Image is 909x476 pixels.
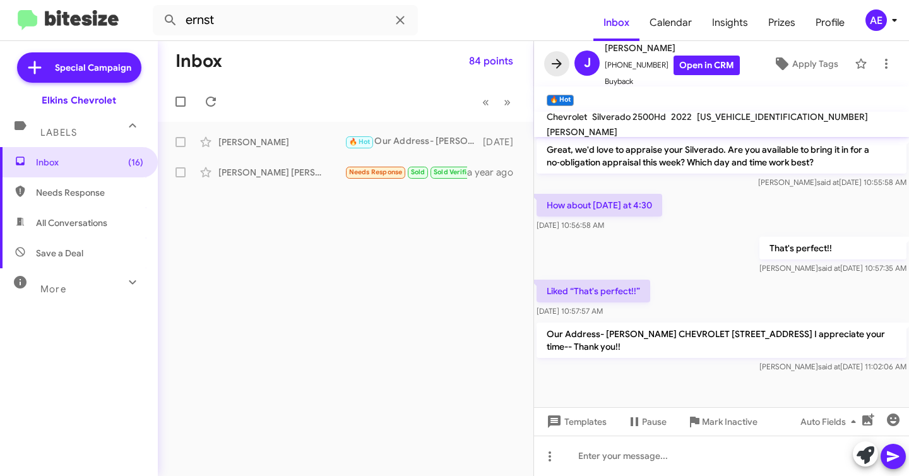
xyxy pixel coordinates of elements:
[702,410,757,433] span: Mark Inactive
[762,52,848,75] button: Apply Tags
[605,75,740,88] span: Buyback
[547,95,574,106] small: 🔥 Hot
[537,138,906,174] p: Great, we'd love to appraise your Silverado. Are you available to bring it in for a no‑obligation...
[592,111,666,122] span: Silverado 2500Hd
[677,410,768,433] button: Mark Inactive
[818,263,840,273] span: said at
[349,168,403,176] span: Needs Response
[218,166,345,179] div: [PERSON_NAME] [PERSON_NAME]
[617,410,677,433] button: Pause
[818,362,840,371] span: said at
[759,237,906,259] p: That's perfect!!
[800,410,861,433] span: Auto Fields
[537,194,662,217] p: How about [DATE] at 4:30
[790,410,871,433] button: Auto Fields
[605,56,740,75] span: [PHONE_NUMBER]
[345,134,483,149] div: Our Address- [PERSON_NAME] CHEVROLET [STREET_ADDRESS] I appreciate your time-- Thank you!!
[547,111,587,122] span: Chevrolet
[36,186,143,199] span: Needs Response
[792,52,838,75] span: Apply Tags
[534,410,617,433] button: Templates
[537,280,650,302] p: Liked “That's perfect!!”
[40,283,66,295] span: More
[475,89,518,115] nav: Page navigation example
[153,5,418,35] input: Search
[504,94,511,110] span: »
[40,127,77,138] span: Labels
[865,9,887,31] div: AE
[671,111,692,122] span: 2022
[434,168,475,176] span: Sold Verified
[469,50,513,73] span: 84 points
[759,362,906,371] span: [PERSON_NAME] [DATE] 11:02:06 AM
[128,156,143,169] span: (16)
[697,111,868,122] span: [US_VEHICLE_IDENTIFICATION_NUMBER]
[758,177,906,187] span: [PERSON_NAME] [DATE] 10:55:58 AM
[17,52,141,83] a: Special Campaign
[584,53,591,73] span: J
[218,136,345,148] div: [PERSON_NAME]
[544,410,607,433] span: Templates
[817,177,839,187] span: said at
[537,220,604,230] span: [DATE] 10:56:58 AM
[702,4,758,41] a: Insights
[411,168,425,176] span: Sold
[537,323,906,358] p: Our Address- [PERSON_NAME] CHEVROLET [STREET_ADDRESS] I appreciate your time-- Thank you!!
[36,156,143,169] span: Inbox
[349,138,371,146] span: 🔥 Hot
[547,126,617,138] span: [PERSON_NAME]
[55,61,131,74] span: Special Campaign
[759,263,906,273] span: [PERSON_NAME] [DATE] 10:57:35 AM
[642,410,667,433] span: Pause
[496,89,518,115] button: Next
[674,56,740,75] a: Open in CRM
[42,94,116,107] div: Elkins Chevrolet
[475,89,497,115] button: Previous
[467,166,523,179] div: a year ago
[483,136,523,148] div: [DATE]
[36,247,83,259] span: Save a Deal
[36,217,107,229] span: All Conversations
[805,4,855,41] a: Profile
[459,50,523,73] button: 84 points
[758,4,805,41] a: Prizes
[482,94,489,110] span: «
[345,165,467,179] div: Yes it did
[855,9,895,31] button: AE
[175,51,222,71] h1: Inbox
[639,4,702,41] a: Calendar
[537,306,603,316] span: [DATE] 10:57:57 AM
[605,40,740,56] span: [PERSON_NAME]
[593,4,639,41] a: Inbox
